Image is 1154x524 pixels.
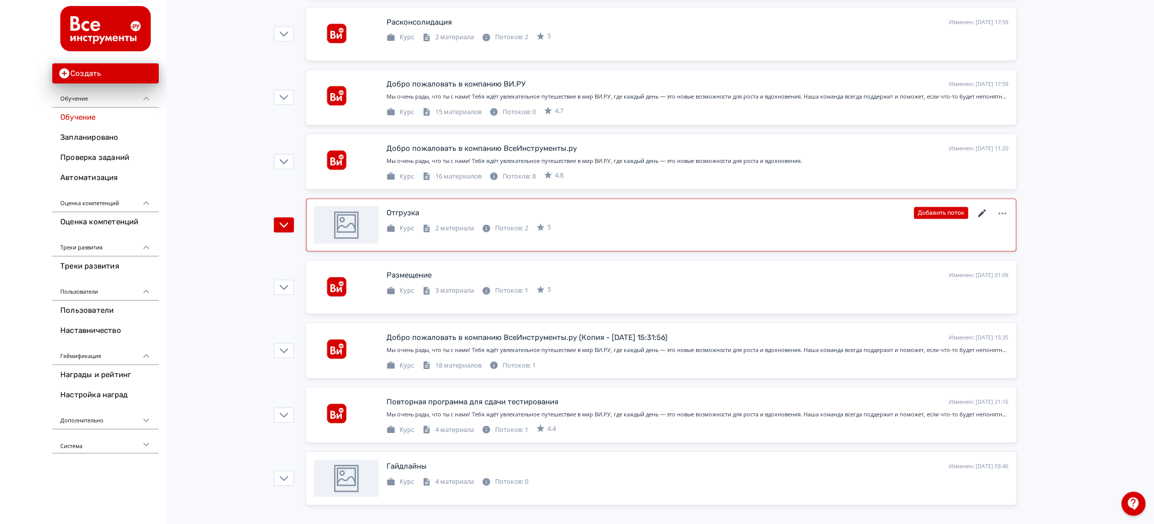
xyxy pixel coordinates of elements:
div: 2 материала [422,33,474,43]
button: Добавить поток [914,207,969,219]
div: 15 материалов [422,108,482,118]
div: Отгрузка [387,208,419,219]
div: Мы очень рады, что ты с нами! Тебя ждёт увлекательное путешествие в мир ВИ.РУ, где каждый день — ... [387,157,1009,166]
div: 3 материала [422,286,474,296]
a: Проверка заданий [52,148,159,168]
div: Изменен: [DATE] 03:46 [949,463,1009,471]
span: 5 [547,223,551,233]
div: Изменен: [DATE] 21:16 [949,398,1009,407]
div: Мы очень рады, что ты с нами! Тебя ждёт увлекательное путешествие в мир ВИ.РУ, где каждый день — ... [387,93,1009,102]
a: Треки развития [52,256,159,277]
div: Гайдлайны [387,461,427,473]
div: Расконсолидация [387,17,452,28]
div: Потоков: 1 [482,425,528,435]
div: Курс [387,33,414,43]
div: Потоков: 1 [490,361,536,371]
div: Изменен: [DATE] 17:59 [949,18,1009,27]
span: 4.4 [547,424,556,434]
div: Оценка компетенций [52,188,159,212]
div: Курс [387,425,414,435]
a: Запланировано [52,128,159,148]
div: Обучение [52,83,159,108]
div: Курс [387,477,414,487]
div: 16 материалов [422,172,482,182]
div: Добро пожаловать в компанию ВсеИнструменты.ру [387,143,577,155]
div: Курс [387,108,414,118]
div: Курс [387,172,414,182]
div: 4 материала [422,425,474,435]
div: Треки развития [52,232,159,256]
div: Потоков: 8 [490,172,536,182]
div: Пользователи [52,277,159,301]
div: 4 материала [422,477,474,487]
div: Потоков: 2 [482,33,528,43]
div: Изменен: [DATE] 15:35 [949,334,1009,342]
div: Потоков: 0 [490,108,536,118]
div: Добро пожаловать в компанию ВсеИнструменты.ру (Копия - 14.08.2025 15:31:56) [387,332,667,344]
div: Потоков: 0 [482,477,528,487]
div: Курс [387,224,414,234]
a: Автоматизация [52,168,159,188]
div: 2 материала [422,224,474,234]
div: Мы очень рады, что ты с нами! Тебя ждёт увлекательное путешествие в мир ВИ.РУ, где каждый день — ... [387,411,1009,419]
div: Изменен: [DATE] 01:09 [949,272,1009,280]
a: Оценка компетенций [52,212,159,232]
div: Курс [387,286,414,296]
div: Изменен: [DATE] 17:59 [949,80,1009,89]
a: Пользователи [52,301,159,321]
a: Наставничество [52,321,159,341]
div: Повторная программа для сдачи тестирования [387,397,558,408]
img: https://files.teachbase.ru/system/account/58008/logo/medium-5ae35628acea0f91897e3bd663f220f6.png [60,6,151,51]
button: Создать [52,63,159,83]
div: Мы очень рады, что ты с нами! Тебя ждёт увлекательное путешествие в мир ВИ.РУ, где каждый день — ... [387,346,1009,355]
a: Награды и рейтинг [52,365,159,385]
span: 5 [547,285,551,295]
div: 18 материалов [422,361,482,371]
div: Добро пожаловать в компанию ВИ.РУ [387,79,526,91]
div: Геймификация [52,341,159,365]
a: Настройка наград [52,385,159,405]
div: Курс [387,361,414,371]
div: Изменен: [DATE] 11:20 [949,145,1009,153]
div: Дополнительно [52,405,159,429]
div: Система [52,429,159,454]
div: Размещение [387,270,432,282]
div: Потоков: 1 [482,286,528,296]
span: 4.8 [555,171,563,181]
a: Обучение [52,108,159,128]
div: Потоков: 2 [482,224,528,234]
span: 4.7 [555,107,563,117]
span: 5 [547,32,551,42]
